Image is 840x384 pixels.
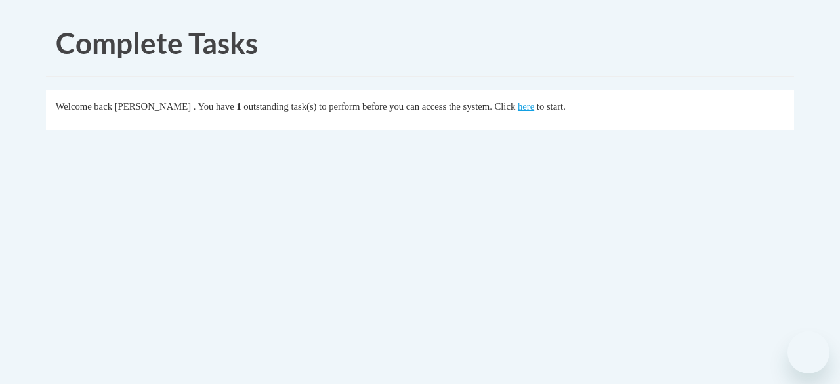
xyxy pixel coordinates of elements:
[56,101,112,112] span: Welcome back
[537,101,566,112] span: to start.
[115,101,191,112] span: [PERSON_NAME]
[787,331,829,373] iframe: Button to launch messaging window
[236,101,241,112] span: 1
[518,101,534,112] a: here
[243,101,515,112] span: outstanding task(s) to perform before you can access the system. Click
[194,101,234,112] span: . You have
[56,26,258,60] span: Complete Tasks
